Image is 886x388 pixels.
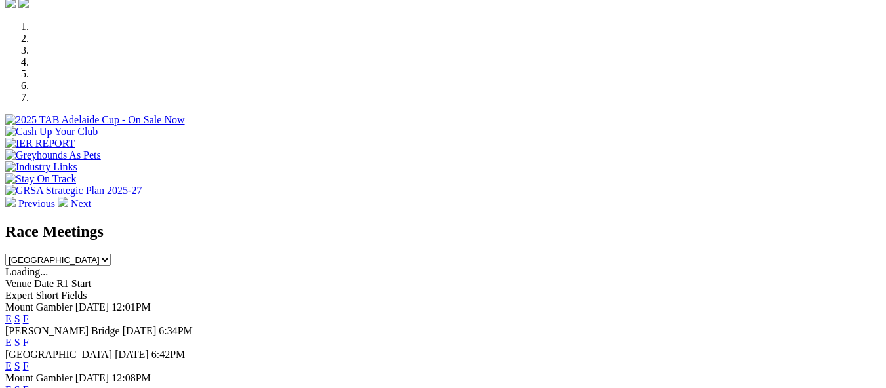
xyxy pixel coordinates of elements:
[71,198,91,209] span: Next
[5,197,16,207] img: chevron-left-pager-white.svg
[5,337,12,348] a: E
[5,198,58,209] a: Previous
[5,313,12,324] a: E
[23,337,29,348] a: F
[5,149,101,161] img: Greyhounds As Pets
[5,173,76,185] img: Stay On Track
[5,290,33,301] span: Expert
[115,349,149,360] span: [DATE]
[23,360,29,372] a: F
[5,278,31,289] span: Venue
[23,313,29,324] a: F
[61,290,87,301] span: Fields
[5,301,73,313] span: Mount Gambier
[14,313,20,324] a: S
[36,290,59,301] span: Short
[159,325,193,336] span: 6:34PM
[5,360,12,372] a: E
[5,114,185,126] img: 2025 TAB Adelaide Cup - On Sale Now
[58,197,68,207] img: chevron-right-pager-white.svg
[151,349,186,360] span: 6:42PM
[5,185,142,197] img: GRSA Strategic Plan 2025-27
[14,360,20,372] a: S
[18,198,55,209] span: Previous
[5,126,98,138] img: Cash Up Your Club
[5,138,75,149] img: IER REPORT
[75,301,110,313] span: [DATE]
[111,301,151,313] span: 12:01PM
[75,372,110,383] span: [DATE]
[5,223,881,241] h2: Race Meetings
[56,278,91,289] span: R1 Start
[5,349,112,360] span: [GEOGRAPHIC_DATA]
[111,372,151,383] span: 12:08PM
[5,372,73,383] span: Mount Gambier
[5,325,120,336] span: [PERSON_NAME] Bridge
[5,161,77,173] img: Industry Links
[34,278,54,289] span: Date
[14,337,20,348] a: S
[5,266,48,277] span: Loading...
[123,325,157,336] span: [DATE]
[58,198,91,209] a: Next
